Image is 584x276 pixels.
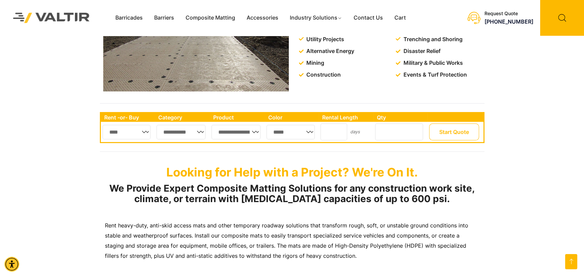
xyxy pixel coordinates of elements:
[100,165,484,179] p: Looking for Help with a Project? We're On It.
[305,46,354,56] span: Alternative Energy
[375,123,423,140] input: Number
[212,125,260,139] select: Single select
[348,13,389,23] a: Contact Us
[402,70,467,80] span: Events & Turf Protection
[265,113,319,122] th: Color
[305,58,324,68] span: Mining
[373,113,427,122] th: Qty
[305,34,344,45] span: Utility Projects
[267,125,315,139] select: Single select
[157,125,206,139] select: Single select
[100,183,484,204] h2: We Provide Expert Composite Matting Solutions for any construction work site, climate, or terrain...
[105,221,479,261] p: Rent heavy-duty, anti-skid access mats and other temporary roadway solutions that transform rough...
[103,125,151,139] select: Single select
[321,123,347,140] input: Number
[284,13,348,23] a: Industry Solutions
[350,129,360,134] small: days
[484,11,533,17] div: Request Quote
[402,58,463,68] span: Military & Public Works
[402,34,463,45] span: Trenching and Shoring
[429,123,479,140] button: Start Quote
[210,113,265,122] th: Product
[389,13,412,23] a: Cart
[565,254,577,269] a: Open this option
[241,13,284,23] a: Accessories
[5,5,98,31] img: Valtir Rentals
[402,46,441,56] span: Disaster Relief
[305,70,341,80] span: Construction
[148,13,180,23] a: Barriers
[4,257,19,272] div: Accessibility Menu
[155,113,210,122] th: Category
[101,113,155,122] th: Rent -or- Buy
[319,113,373,122] th: Rental Length
[180,13,241,23] a: Composite Matting
[110,13,148,23] a: Barricades
[484,18,533,25] a: call (888) 496-3625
